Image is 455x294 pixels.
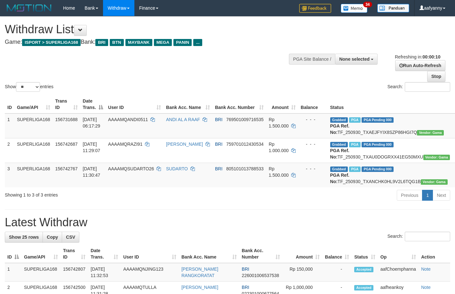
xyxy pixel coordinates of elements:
span: Copy 805101013788533 to clipboard [226,166,264,171]
span: ... [193,39,202,46]
span: MEGA [154,39,172,46]
th: Bank Acc. Name: activate to sort column ascending [179,245,239,263]
h1: Latest Withdraw [5,216,450,229]
span: MAYBANK [125,39,152,46]
th: User ID: activate to sort column ascending [106,95,164,113]
span: BRI [215,166,222,171]
a: [PERSON_NAME] RANGKORATAT [181,267,218,278]
h1: Withdraw List [5,23,297,36]
img: Feedback.jpg [299,4,331,13]
a: CSV [62,232,79,243]
th: Op: activate to sort column ascending [378,245,419,263]
label: Search: [387,82,450,92]
b: PGA Ref. No: [330,173,349,184]
td: 1 [5,113,14,138]
td: Rp 150,000 [283,263,322,282]
b: PGA Ref. No: [330,148,349,159]
span: AAAAMQRAZI91 [108,142,142,147]
span: BRI [215,142,222,147]
b: PGA Ref. No: [330,123,349,135]
td: 1 [5,263,21,282]
th: Bank Acc. Number: activate to sort column ascending [239,245,283,263]
span: Vendor URL: https://trx31.1velocity.biz [417,130,444,135]
img: Button%20Memo.svg [341,4,368,13]
td: [DATE] 11:32:53 [88,263,121,282]
span: Accepted [354,267,373,272]
a: Stop [427,71,445,82]
th: Bank Acc. Name: activate to sort column ascending [164,95,212,113]
th: ID: activate to sort column descending [5,245,21,263]
span: PANIN [173,39,192,46]
span: BTN [110,39,124,46]
span: Copy 759701012430534 to clipboard [226,142,264,147]
div: PGA Site Balance / [289,54,335,65]
th: Status: activate to sort column ascending [352,245,378,263]
span: Copy [47,235,58,240]
div: - - - [301,116,325,123]
a: Next [433,190,450,201]
td: aafChoemphanna [378,263,419,282]
button: None selected [335,54,378,65]
span: Marked by aafromsomean [349,117,360,123]
span: [DATE] 11:29:07 [83,142,100,153]
span: Marked by aafheankoy [349,142,360,147]
img: MOTION_logo.png [5,3,53,13]
td: SUPERLIGA168 [14,163,53,187]
div: - - - [301,166,325,172]
a: Copy [43,232,62,243]
th: Amount: activate to sort column ascending [283,245,322,263]
a: Run Auto-Refresh [395,60,445,71]
span: Refreshing in: [395,54,440,59]
a: Show 25 rows [5,232,43,243]
td: TF_250930_TXANCHK0HL9V2L6TQG1B [328,163,453,187]
span: AAAAMQSUDARTO26 [108,166,154,171]
a: Note [421,285,431,290]
td: TF_250930_TXAU0DOGRXX41EG50MXU [328,138,453,163]
a: [PERSON_NAME] [181,285,218,290]
th: Balance [298,95,328,113]
span: Vendor URL: https://trx31.1velocity.biz [423,155,450,160]
span: Accepted [354,285,373,290]
td: 3 [5,163,14,187]
span: PGA Pending [362,166,394,172]
a: Note [421,267,431,272]
a: SUDARTO [166,166,188,171]
td: SUPERLIGA168 [14,138,53,163]
span: ISPORT > SUPERLIGA168 [22,39,81,46]
span: CSV [66,235,75,240]
span: Rp 1.500.000 [269,166,289,178]
td: AAAAMQNJING123 [121,263,179,282]
span: Grabbed [330,117,348,123]
label: Search: [387,232,450,241]
strong: 00:00:10 [422,54,440,59]
td: TF_250930_TXAEJFYIX8SZP86HGI7Q [328,113,453,138]
span: Grabbed [330,166,348,172]
span: Vendor URL: https://trx31.1velocity.biz [421,179,448,185]
div: Showing 1 to 3 of 3 entries [5,189,185,198]
span: PGA Pending [362,117,394,123]
span: 156731688 [55,117,78,122]
span: Marked by aafheankoy [349,166,360,172]
th: Status [328,95,453,113]
td: 2 [5,138,14,163]
label: Show entries [5,82,53,92]
th: Amount: activate to sort column ascending [266,95,298,113]
td: SUPERLIGA168 [21,263,60,282]
span: [DATE] 06:17:29 [83,117,100,128]
span: 156742767 [55,166,78,171]
span: BRI [242,285,249,290]
td: - [322,263,352,282]
span: Copy 226001006537538 to clipboard [242,273,279,278]
span: Rp 1.000.000 [269,142,289,153]
th: Action [419,245,450,263]
span: [DATE] 11:30:47 [83,166,100,178]
th: Trans ID: activate to sort column ascending [60,245,88,263]
span: BRI [242,267,249,272]
th: Balance: activate to sort column ascending [322,245,352,263]
span: Rp 1.500.000 [269,117,289,128]
td: SUPERLIGA168 [14,113,53,138]
span: None selected [339,57,370,62]
span: AAAAMQANDI0511 [108,117,148,122]
div: - - - [301,141,325,147]
th: ID [5,95,14,113]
